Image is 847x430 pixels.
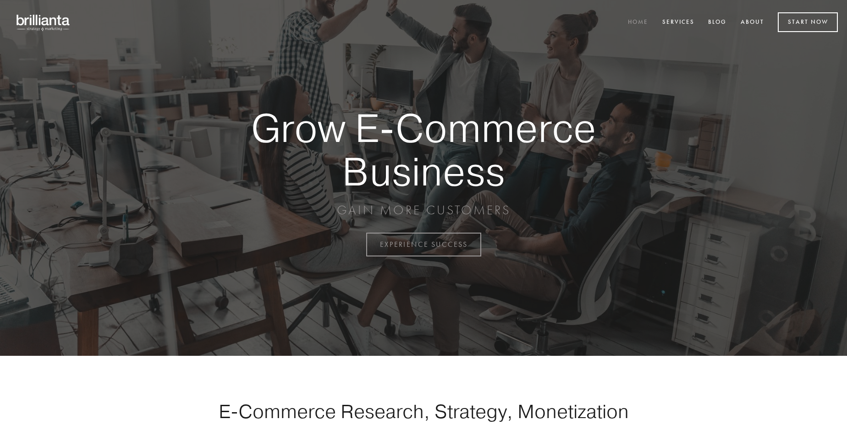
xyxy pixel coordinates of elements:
a: EXPERIENCE SUCCESS [366,233,481,256]
a: Home [622,15,654,30]
img: brillianta - research, strategy, marketing [9,9,78,36]
a: Services [656,15,700,30]
strong: Grow E-Commerce Business [219,106,628,193]
a: Blog [702,15,732,30]
a: About [735,15,770,30]
p: GAIN MORE CUSTOMERS [219,202,628,218]
a: Start Now [778,12,838,32]
h1: E-Commerce Research, Strategy, Monetization [190,400,657,423]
